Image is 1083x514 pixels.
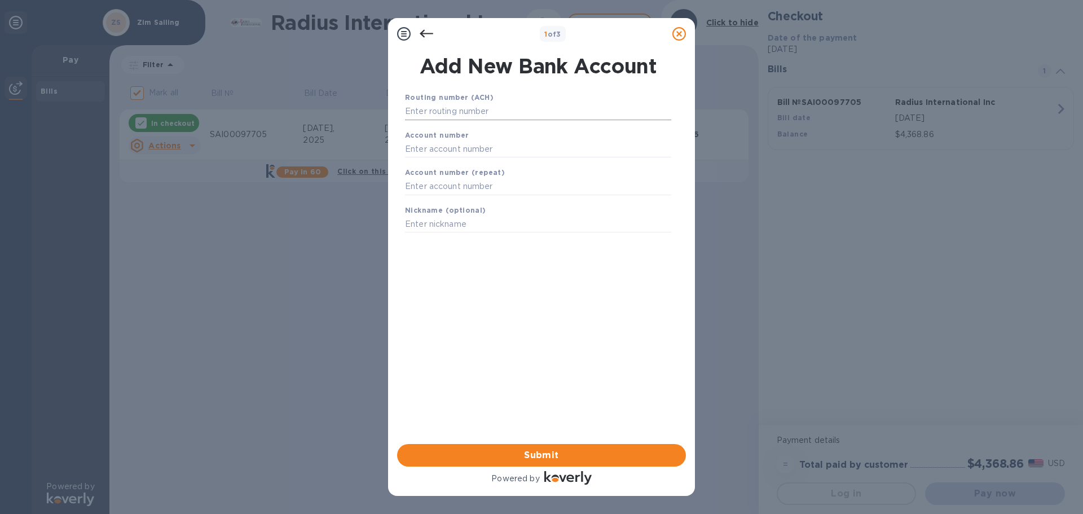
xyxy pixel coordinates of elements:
[405,206,486,214] b: Nickname (optional)
[544,30,561,38] b: of 3
[405,216,671,233] input: Enter nickname
[491,473,539,485] p: Powered by
[405,131,469,139] b: Account number
[397,444,686,467] button: Submit
[544,471,592,485] img: Logo
[405,93,494,102] b: Routing number (ACH)
[405,178,671,195] input: Enter account number
[544,30,547,38] span: 1
[405,103,671,120] input: Enter routing number
[406,449,677,462] span: Submit
[398,54,678,78] h1: Add New Bank Account
[405,168,505,177] b: Account number (repeat)
[405,140,671,157] input: Enter account number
